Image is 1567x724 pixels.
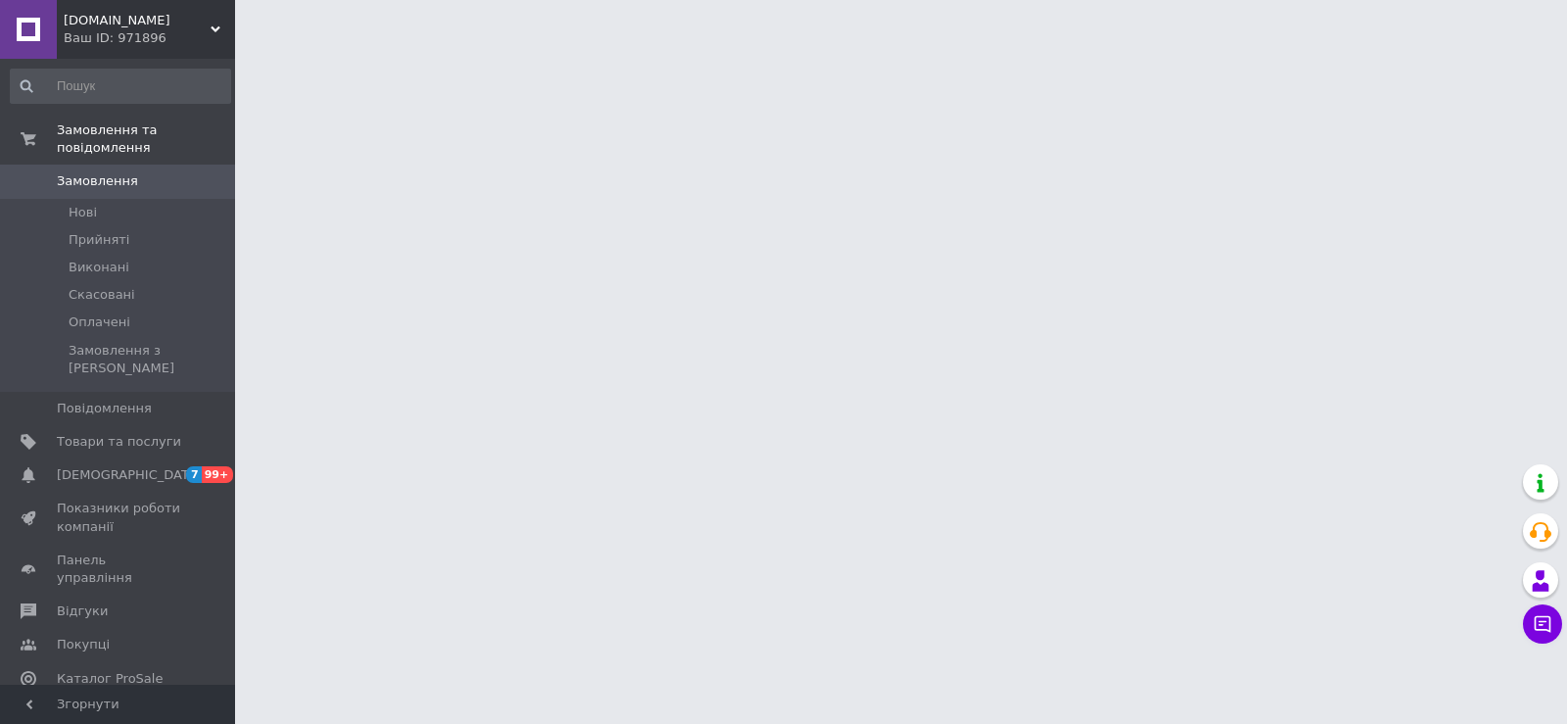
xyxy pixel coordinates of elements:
[57,636,110,653] span: Покупці
[57,466,202,484] span: [DEMOGRAPHIC_DATA]
[69,286,135,304] span: Скасовані
[57,603,108,620] span: Відгуки
[186,466,202,483] span: 7
[57,433,181,451] span: Товари та послуги
[69,231,129,249] span: Прийняті
[1523,604,1562,644] button: Чат з покупцем
[64,29,235,47] div: Ваш ID: 971896
[69,342,229,377] span: Замовлення з [PERSON_NAME]
[202,466,234,483] span: 99+
[57,400,152,417] span: Повідомлення
[57,500,181,535] span: Показники роботи компанії
[57,121,235,157] span: Замовлення та повідомлення
[57,172,138,190] span: Замовлення
[57,552,181,587] span: Панель управління
[10,69,231,104] input: Пошук
[57,670,163,688] span: Каталог ProSale
[64,12,211,29] span: Demi.in.ua
[69,259,129,276] span: Виконані
[69,314,130,331] span: Оплачені
[69,204,97,221] span: Нові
